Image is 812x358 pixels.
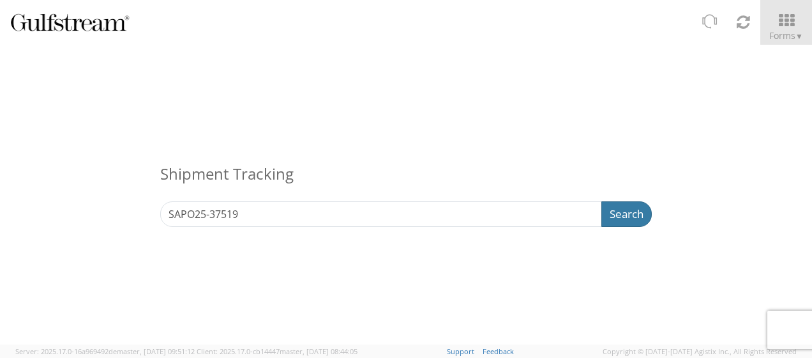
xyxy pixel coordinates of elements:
span: ▼ [795,31,803,42]
a: Support [447,346,474,356]
img: gulfstream-logo-030f482cb65ec2084a9d.png [10,12,130,33]
span: Forms [769,29,803,42]
h3: Shipment Tracking [160,146,652,201]
a: Feedback [483,346,514,356]
span: Server: 2025.17.0-16a969492de [15,346,195,356]
span: Client: 2025.17.0-cb14447 [197,346,357,356]
span: Copyright © [DATE]-[DATE] Agistix Inc., All Rights Reserved [603,346,797,357]
button: Search [601,201,652,227]
span: master, [DATE] 09:51:12 [117,346,195,356]
input: Enter the Reference Number, Pro Number, Bill of Lading, or Agistix Number (at least 4 chars) [160,201,602,227]
span: master, [DATE] 08:44:05 [280,346,357,356]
